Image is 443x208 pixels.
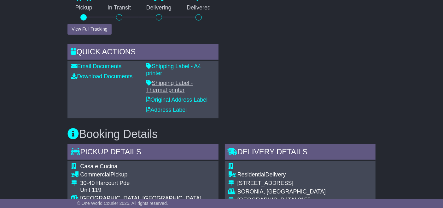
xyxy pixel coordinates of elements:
div: BORONIA, [GEOGRAPHIC_DATA] [237,188,334,195]
p: In Transit [100,4,139,11]
a: Shipping Label - A4 printer [146,63,201,76]
span: Casa e Cucina [80,163,117,169]
p: Delivering [138,4,179,11]
span: Commercial [80,171,110,178]
span: Residential [237,171,265,178]
a: Download Documents [71,73,132,80]
div: Quick Actions [67,44,218,61]
p: Pickup [67,4,100,11]
div: 30-40 Harcourt Pde [80,180,201,187]
div: Delivery [237,171,334,178]
a: Shipping Label - Thermal printer [146,80,193,93]
span: © One World Courier 2025. All rights reserved. [77,201,168,206]
p: Delivered [179,4,219,11]
span: [GEOGRAPHIC_DATA] [237,197,296,203]
h3: Booking Details [67,128,376,140]
a: Original Address Label [146,97,207,103]
div: Delivery Details [225,144,376,161]
div: Unit 119 [80,187,201,194]
button: View Full Tracking [67,24,111,35]
div: Pickup Details [67,144,218,161]
a: Address Label [146,107,187,113]
a: Email Documents [71,63,121,69]
span: 3155 [298,197,311,203]
div: [GEOGRAPHIC_DATA], [GEOGRAPHIC_DATA] [80,195,201,202]
div: Pickup [80,171,201,178]
div: [STREET_ADDRESS] [237,180,334,187]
